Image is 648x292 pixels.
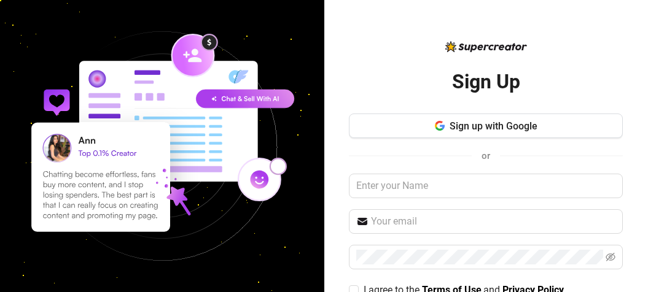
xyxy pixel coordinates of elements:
[606,252,615,262] span: eye-invisible
[445,41,527,52] img: logo-BBDzfeDw.svg
[349,113,623,138] button: Sign up with Google
[450,120,537,132] span: Sign up with Google
[349,174,623,198] input: Enter your Name
[371,214,615,229] input: Your email
[452,69,520,94] h2: Sign Up
[482,150,490,161] span: or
